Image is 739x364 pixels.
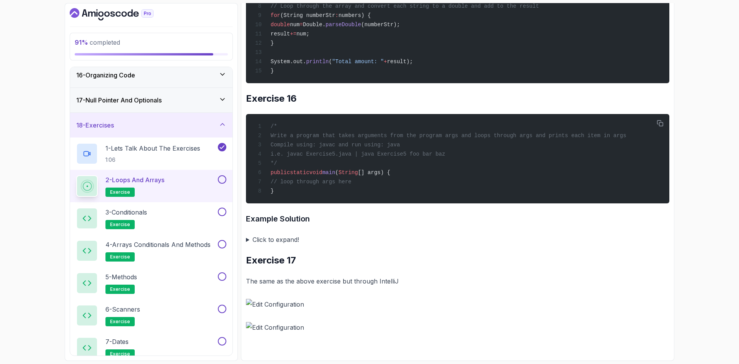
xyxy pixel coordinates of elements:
[70,63,232,87] button: 16-Organizing Code
[358,169,390,176] span: [] args) {
[76,305,226,326] button: 6-Scannersexercise
[271,169,290,176] span: public
[309,169,323,176] span: void
[76,240,226,262] button: 4-Arrays Conditionals and Methodsexercise
[338,169,358,176] span: String
[246,254,669,267] h2: Exercise 17
[246,92,669,105] h2: Exercise 16
[329,59,332,65] span: (
[384,59,387,65] span: +
[280,12,335,18] span: (String numberStr
[290,31,296,37] span: +=
[246,213,669,225] h3: Example Solution
[290,22,299,28] span: num
[105,156,200,164] p: 1:06
[105,240,211,249] p: 4 - Arrays Conditionals and Methods
[76,96,162,105] h3: 17 - Null Pointer And Optionals
[322,169,335,176] span: main
[105,272,137,282] p: 5 - Methods
[271,142,400,148] span: Compile using: javac and run using: java
[105,337,129,346] p: 7 - Dates
[75,39,88,46] span: 91 %
[76,70,135,80] h3: 16 - Organizing Code
[271,188,274,194] span: }
[271,31,290,37] span: result
[75,39,120,46] span: completed
[246,322,669,333] img: Edit Configuration
[271,59,306,65] span: System.out.
[335,169,338,176] span: (
[110,319,130,325] span: exercise
[387,59,413,65] span: result);
[105,175,164,185] p: 2 - Loops and Arrays
[271,3,539,9] span: // Loop through the array and convert each string to a double and add to the result
[361,22,400,28] span: (numberStr);
[271,40,274,46] span: }
[110,351,130,357] span: exercise
[246,234,669,245] summary: Click to expand!
[105,208,147,217] p: 3 - Conditionals
[76,208,226,229] button: 3-Conditionalsexercise
[110,286,130,292] span: exercise
[246,299,669,310] img: Edit Configuration
[76,272,226,294] button: 5-Methodsexercise
[105,144,200,153] p: 1 - Lets Talk About The Exercises
[326,22,361,28] span: parseDouble
[335,12,338,18] span: :
[110,221,130,228] span: exercise
[303,22,326,28] span: Double.
[271,151,445,157] span: i.e. javac Exercise5.java | java Exercise5 foo bar baz
[300,22,303,28] span: =
[306,59,329,65] span: println
[271,133,626,139] span: Write a program that takes arguments from the program args and loops through args and prints each...
[290,169,309,176] span: static
[271,68,274,74] span: }
[110,189,130,195] span: exercise
[70,88,232,112] button: 17-Null Pointer And Optionals
[332,59,384,65] span: "Total amount: "
[271,22,290,28] span: double
[76,337,226,359] button: 7-Datesexercise
[70,8,171,20] a: Dashboard
[76,121,114,130] h3: 18 - Exercises
[246,276,669,287] p: The same as the above exercise but through IntelliJ
[271,179,351,185] span: // loop through args here
[338,12,371,18] span: numbers) {
[76,143,226,164] button: 1-Lets Talk About The Exercises1:06
[271,12,280,18] span: for
[76,175,226,197] button: 2-Loops and Arraysexercise
[110,254,130,260] span: exercise
[296,31,309,37] span: num;
[70,113,232,138] button: 18-Exercises
[105,305,140,314] p: 6 - Scanners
